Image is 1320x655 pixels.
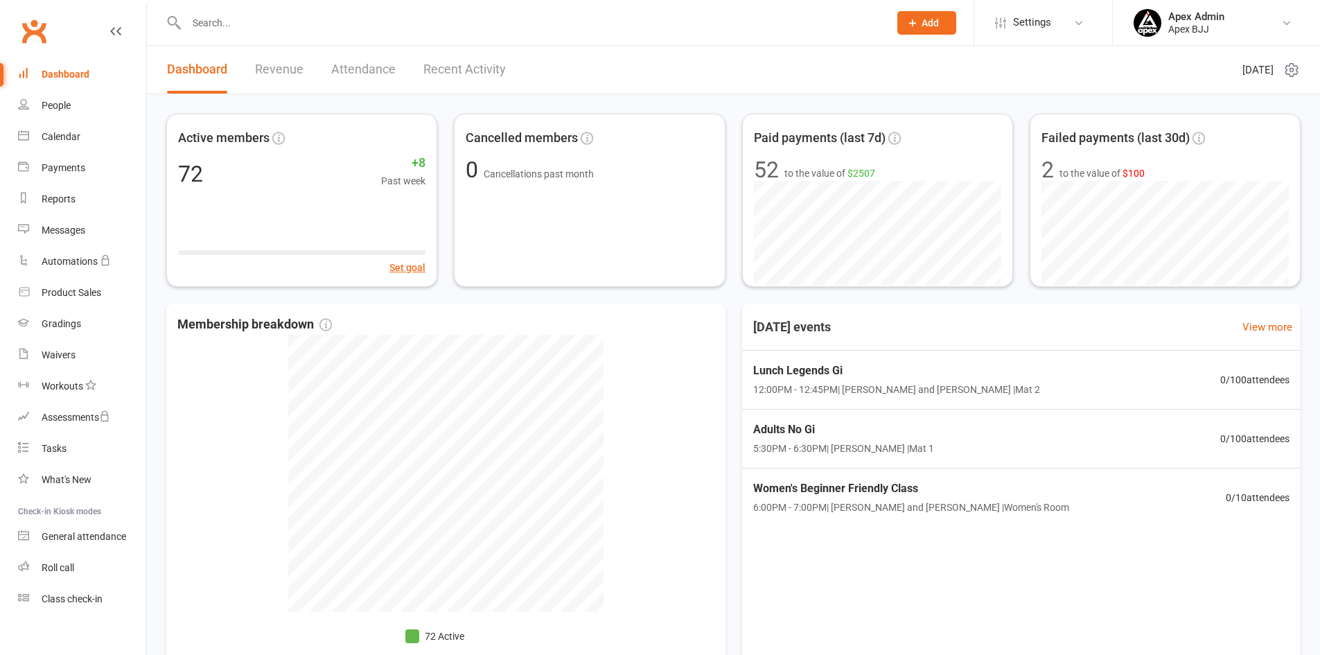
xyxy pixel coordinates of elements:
[1220,372,1290,387] span: 0 / 100 attendees
[178,163,203,185] div: 72
[754,159,779,181] div: 52
[42,443,67,454] div: Tasks
[17,14,51,49] a: Clubworx
[18,402,146,433] a: Assessments
[182,13,879,33] input: Search...
[18,371,146,402] a: Workouts
[18,340,146,371] a: Waivers
[18,152,146,184] a: Payments
[1059,166,1145,181] span: to the value of
[42,100,71,111] div: People
[42,256,98,267] div: Automations
[18,90,146,121] a: People
[167,46,227,94] a: Dashboard
[42,287,101,298] div: Product Sales
[753,441,934,456] span: 5:30PM - 6:30PM | [PERSON_NAME] | Mat 1
[466,128,578,148] span: Cancelled members
[178,128,270,148] span: Active members
[381,173,425,189] span: Past week
[753,480,1069,498] span: Women's Beginner Friendly Class
[753,362,1040,380] span: Lunch Legends Gi
[18,246,146,277] a: Automations
[742,315,842,340] h3: [DATE] events
[389,260,425,275] button: Set goal
[42,318,81,329] div: Gradings
[381,153,425,173] span: +8
[1013,7,1051,38] span: Settings
[18,433,146,464] a: Tasks
[1168,23,1224,35] div: Apex BJJ
[754,128,886,148] span: Paid payments (last 7d)
[753,500,1069,515] span: 6:00PM - 7:00PM | [PERSON_NAME] and [PERSON_NAME] | Women's Room
[897,11,956,35] button: Add
[18,59,146,90] a: Dashboard
[42,349,76,360] div: Waivers
[18,308,146,340] a: Gradings
[1041,128,1190,148] span: Failed payments (last 30d)
[42,474,91,485] div: What's New
[255,46,303,94] a: Revenue
[18,584,146,615] a: Class kiosk mode
[1242,62,1274,78] span: [DATE]
[42,562,74,573] div: Roll call
[18,464,146,496] a: What's New
[42,593,103,604] div: Class check-in
[1226,490,1290,505] span: 0 / 10 attendees
[18,184,146,215] a: Reports
[784,166,875,181] span: to the value of
[1220,431,1290,446] span: 0 / 100 attendees
[42,381,83,392] div: Workouts
[922,17,939,28] span: Add
[177,315,332,335] span: Membership breakdown
[42,531,126,542] div: General attendance
[405,629,464,644] li: 72 Active
[42,69,89,80] div: Dashboard
[1041,159,1054,181] div: 2
[331,46,396,94] a: Attendance
[42,131,80,142] div: Calendar
[1242,319,1292,335] a: View more
[18,277,146,308] a: Product Sales
[753,382,1040,397] span: 12:00PM - 12:45PM | [PERSON_NAME] and [PERSON_NAME] | Mat 2
[18,215,146,246] a: Messages
[423,46,506,94] a: Recent Activity
[1134,9,1161,37] img: thumb_image1745496852.png
[753,421,934,439] span: Adults No Gi
[18,121,146,152] a: Calendar
[42,162,85,173] div: Payments
[42,193,76,204] div: Reports
[847,168,875,179] span: $2507
[1168,10,1224,23] div: Apex Admin
[466,157,484,183] span: 0
[18,552,146,584] a: Roll call
[42,225,85,236] div: Messages
[42,412,110,423] div: Assessments
[484,168,594,180] span: Cancellations past month
[18,521,146,552] a: General attendance kiosk mode
[1123,168,1145,179] span: $100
